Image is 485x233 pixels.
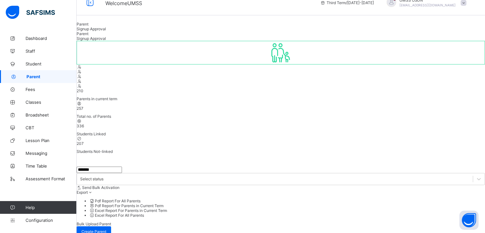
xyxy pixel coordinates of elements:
span: Parents in current term [77,96,117,101]
span: Dashboard [26,36,77,41]
span: Students Linked [77,132,106,136]
span: Parent [27,74,77,79]
span: session/term information [320,0,374,5]
li: dropdown-list-item-null-3 [89,213,485,218]
span: 207 [77,141,84,146]
span: Send Bulk Activation [82,185,119,190]
span: Help [26,205,76,210]
span: Total no. of Parents [77,114,111,119]
span: 210 [77,88,83,93]
span: Messaging [26,151,77,156]
span: Lesson Plan [26,138,77,143]
img: safsims [6,6,55,19]
span: Parent [77,31,88,36]
span: Export [77,190,88,195]
li: dropdown-list-item-null-2 [89,208,485,213]
span: Parent [77,22,88,26]
span: Time Table [26,163,77,169]
li: dropdown-list-item-null-1 [89,203,485,208]
span: Configuration [26,218,76,223]
span: Student [26,61,77,66]
span: Students Not-linked [77,149,113,154]
span: Assessment Format [26,176,77,181]
span: Signup Approval [77,26,106,31]
button: Open asap [459,211,479,230]
div: Select status [80,177,103,182]
span: 257 [77,106,83,111]
span: CBT [26,125,77,130]
span: Classes [26,100,77,105]
span: Bulk Upload Parent [77,222,111,226]
li: dropdown-list-item-null-0 [89,199,485,203]
span: [EMAIL_ADDRESS][DOMAIN_NAME] [399,3,456,7]
span: Staff [26,49,77,54]
span: Broadsheet [26,112,77,117]
span: Signup Approval [77,36,106,41]
span: 336 [77,124,84,128]
span: Fees [26,87,77,92]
